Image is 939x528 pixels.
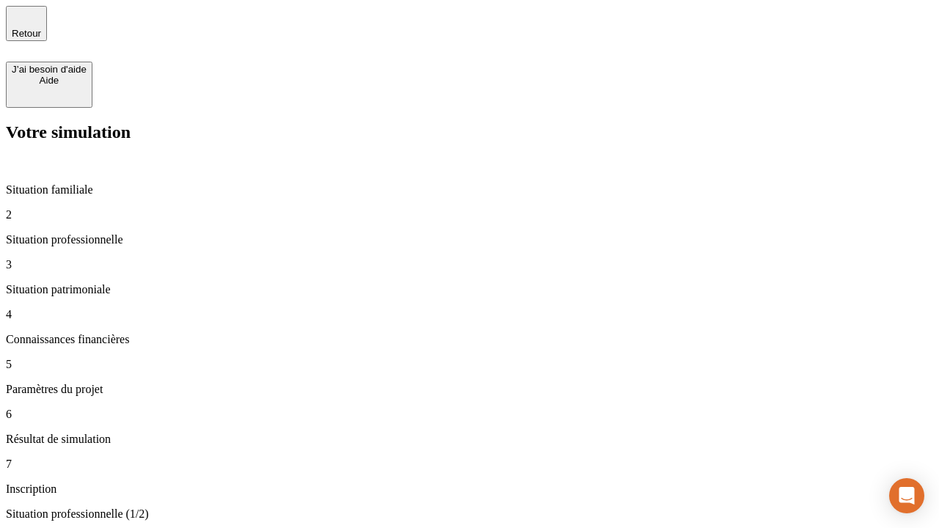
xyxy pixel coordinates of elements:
p: Situation professionnelle [6,233,933,246]
p: Résultat de simulation [6,433,933,446]
p: 3 [6,258,933,271]
p: 5 [6,358,933,371]
div: J’ai besoin d'aide [12,64,87,75]
div: Aide [12,75,87,86]
h2: Votre simulation [6,122,933,142]
p: 6 [6,408,933,421]
div: Open Intercom Messenger [889,478,924,513]
span: Retour [12,28,41,39]
button: Retour [6,6,47,41]
p: 4 [6,308,933,321]
p: Situation familiale [6,183,933,197]
p: Situation professionnelle (1/2) [6,507,933,521]
button: J’ai besoin d'aideAide [6,62,92,108]
p: Paramètres du projet [6,383,933,396]
p: Inscription [6,483,933,496]
p: Connaissances financières [6,333,933,346]
p: Situation patrimoniale [6,283,933,296]
p: 2 [6,208,933,221]
p: 7 [6,458,933,471]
